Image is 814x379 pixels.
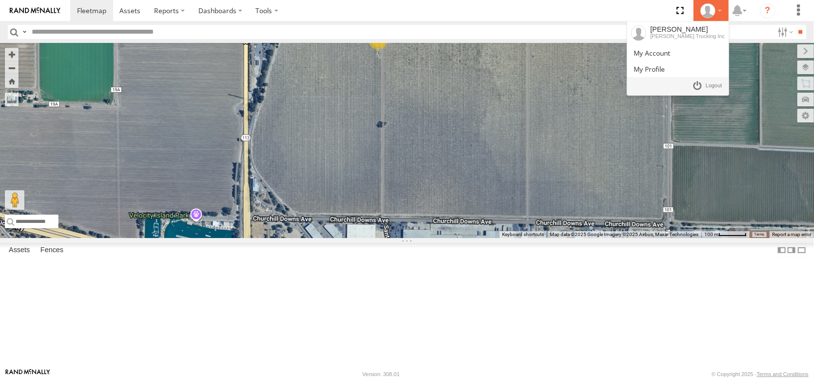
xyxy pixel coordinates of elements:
button: Map Scale: 100 m per 54 pixels [701,231,750,238]
div: Dennis Braga [697,3,725,18]
a: Terms (opens in new tab) [755,233,765,237]
div: [PERSON_NAME] [650,25,725,33]
i: ? [760,3,775,19]
label: Assets [4,243,35,257]
span: Map data ©2025 Google Imagery ©2025 Airbus, Maxar Technologies [550,232,698,237]
label: Dock Summary Table to the Right [787,243,796,257]
div: Version: 308.01 [363,371,400,377]
label: Fences [36,243,68,257]
span: 100 m [704,232,718,237]
img: rand-logo.svg [10,7,60,14]
label: Hide Summary Table [797,243,807,257]
a: Report a map error [772,232,811,237]
a: Terms and Conditions [757,371,809,377]
label: Dock Summary Table to the Left [777,243,787,257]
button: Zoom in [5,48,19,61]
div: [PERSON_NAME] Trucking Inc [650,33,725,39]
label: Measure [5,93,19,106]
button: Zoom Home [5,75,19,88]
label: Map Settings [797,109,814,122]
a: Visit our Website [5,369,50,379]
label: Search Query [20,25,28,39]
label: Search Filter Options [774,25,795,39]
button: Zoom out [5,61,19,75]
div: © Copyright 2025 - [712,371,809,377]
button: Drag Pegman onto the map to open Street View [5,190,24,210]
button: Keyboard shortcuts [502,231,544,238]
